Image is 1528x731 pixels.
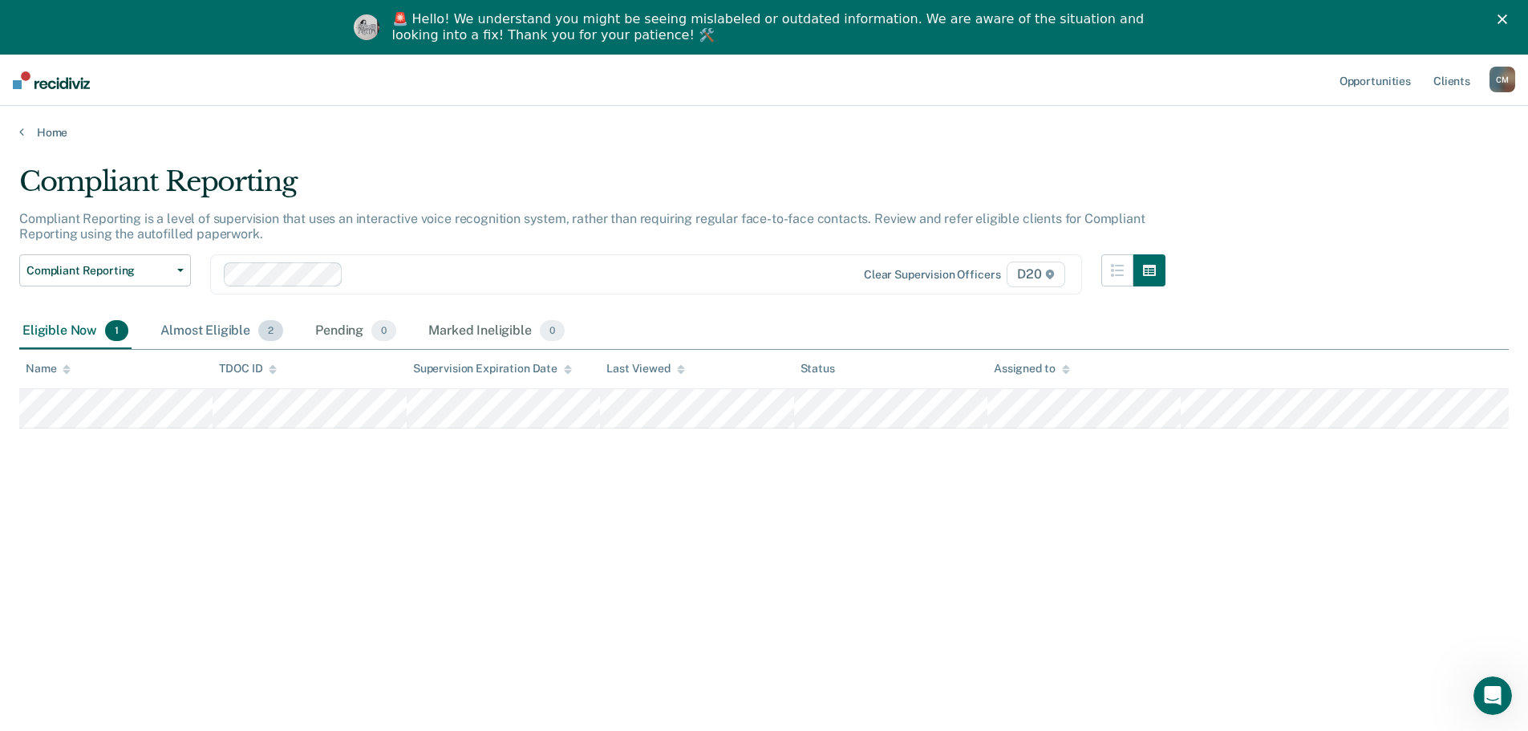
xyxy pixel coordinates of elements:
[1489,67,1515,92] div: C M
[864,268,1000,282] div: Clear supervision officers
[105,320,128,341] span: 1
[800,362,835,376] div: Status
[540,320,565,341] span: 0
[1336,55,1414,106] a: Opportunities
[425,314,568,349] div: Marked Ineligible0
[994,362,1069,376] div: Assigned to
[1007,262,1064,287] span: D20
[392,11,1149,43] div: 🚨 Hello! We understand you might be seeing mislabeled or outdated information. We are aware of th...
[219,362,277,376] div: TDOC ID
[13,71,90,89] img: Recidiviz
[157,314,286,349] div: Almost Eligible2
[26,362,71,376] div: Name
[19,125,1509,140] a: Home
[354,14,379,40] img: Profile image for Kim
[19,211,1145,242] p: Compliant Reporting is a level of supervision that uses an interactive voice recognition system, ...
[1498,14,1514,24] div: Close
[258,320,283,341] span: 2
[606,362,684,376] div: Last Viewed
[26,264,171,278] span: Compliant Reporting
[1489,67,1515,92] button: CM
[19,254,191,286] button: Compliant Reporting
[1473,676,1512,715] iframe: Intercom live chat
[413,362,572,376] div: Supervision Expiration Date
[19,314,132,349] div: Eligible Now1
[1430,55,1473,106] a: Clients
[371,320,396,341] span: 0
[312,314,399,349] div: Pending0
[19,165,1165,211] div: Compliant Reporting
